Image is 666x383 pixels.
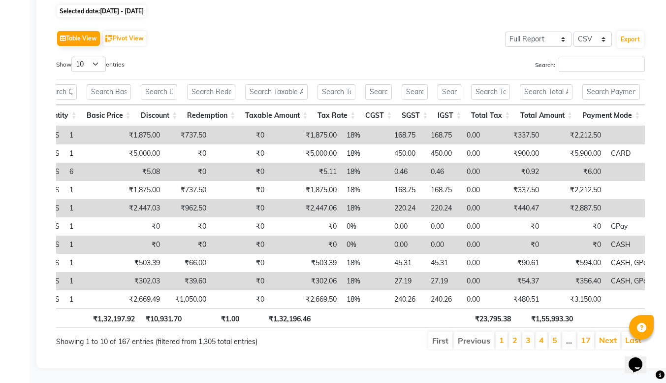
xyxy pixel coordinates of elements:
td: 168.75 [426,126,462,144]
td: ₹0 [495,236,544,254]
td: 1 [64,144,111,163]
td: 0.00 [462,272,495,290]
div: Showing 1 to 10 of 167 entries (filtered from 1,305 total entries) [56,331,293,347]
td: ₹1,875.00 [111,181,165,199]
select: Showentries [71,57,106,72]
a: 1 [499,335,504,345]
td: 0.00 [426,236,462,254]
td: 450.00 [426,144,462,163]
td: 1 [64,290,111,309]
td: 0.00 [462,290,495,309]
td: ₹1,875.00 [111,126,165,144]
td: ₹0 [211,126,269,144]
th: SGST: activate to sort column ascending [397,105,433,126]
img: pivot.png [105,35,113,42]
td: ₹2,669.49 [111,290,165,309]
td: 18% [342,272,389,290]
td: ₹2,212.50 [544,181,606,199]
td: ₹0 [269,236,342,254]
input: Search IGST [438,84,461,100]
input: Search Discount [141,84,178,100]
td: ₹0.92 [495,163,544,181]
th: ₹1.00 [187,309,244,328]
td: ₹480.51 [495,290,544,309]
input: Search Payment Mode [582,84,640,100]
td: 1 [64,199,111,217]
th: Quantity: activate to sort column ascending [35,105,81,126]
td: ₹0 [211,163,269,181]
td: 6 [64,163,111,181]
td: ₹0 [165,163,211,181]
td: ₹962.50 [165,199,211,217]
td: ₹5.11 [269,163,342,181]
input: Search Quantity [40,84,76,100]
button: Export [617,31,644,48]
th: Tax Rate: activate to sort column ascending [313,105,360,126]
a: 5 [552,335,557,345]
td: 0% [342,236,389,254]
td: ₹6.00 [544,163,606,181]
td: ₹594.00 [544,254,606,272]
a: 4 [539,335,544,345]
th: Basic Price: activate to sort column ascending [82,105,136,126]
td: ₹3,150.00 [544,290,606,309]
td: ₹0 [211,199,269,217]
td: ₹2,212.50 [544,126,606,144]
td: 18% [342,181,389,199]
input: Search Tax Rate [317,84,355,100]
input: Search Total Amount [520,84,572,100]
td: 0.46 [389,163,426,181]
td: ₹0 [165,144,211,163]
td: ₹2,447.03 [111,199,165,217]
input: Search Total Tax [471,84,510,100]
td: 0.00 [462,144,495,163]
td: 0.00 [389,236,426,254]
td: 1 [64,272,111,290]
td: 0.00 [462,126,495,144]
td: 1 [64,236,111,254]
input: Search SGST [402,84,428,100]
td: ₹0 [165,236,211,254]
td: 18% [342,254,389,272]
td: 27.19 [426,272,462,290]
td: ₹737.50 [165,181,211,199]
input: Search Basic Price [87,84,131,100]
td: ₹302.03 [111,272,165,290]
td: ₹302.06 [269,272,342,290]
td: ₹737.50 [165,126,211,144]
td: ₹0 [211,254,269,272]
td: 0.00 [462,236,495,254]
label: Show entries [56,57,125,72]
td: ₹5,000.00 [269,144,342,163]
td: 1 [64,181,111,199]
th: Payment Mode: activate to sort column ascending [577,105,645,126]
td: 1 [64,254,111,272]
td: 168.75 [389,181,426,199]
td: 1 [64,217,111,236]
td: 0.00 [462,199,495,217]
td: 18% [342,163,389,181]
button: Pivot View [103,31,146,46]
td: ₹0 [211,236,269,254]
td: ₹0 [211,217,269,236]
td: 45.31 [426,254,462,272]
td: ₹1,875.00 [269,126,342,144]
td: ₹0 [544,217,606,236]
td: 18% [342,126,389,144]
a: 2 [512,335,517,345]
td: ₹356.40 [544,272,606,290]
td: ₹503.39 [269,254,342,272]
td: ₹0 [495,217,544,236]
th: ₹1,32,197.92 [86,309,140,328]
td: ₹0 [211,144,269,163]
td: ₹39.60 [165,272,211,290]
td: 0.00 [389,217,426,236]
td: ₹0 [111,217,165,236]
input: Search Taxable Amount [245,84,308,100]
td: ₹90.61 [495,254,544,272]
td: ₹0 [269,217,342,236]
th: Total Amount: activate to sort column ascending [515,105,577,126]
td: ₹5,000.00 [111,144,165,163]
td: 45.31 [389,254,426,272]
td: 0.00 [462,254,495,272]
